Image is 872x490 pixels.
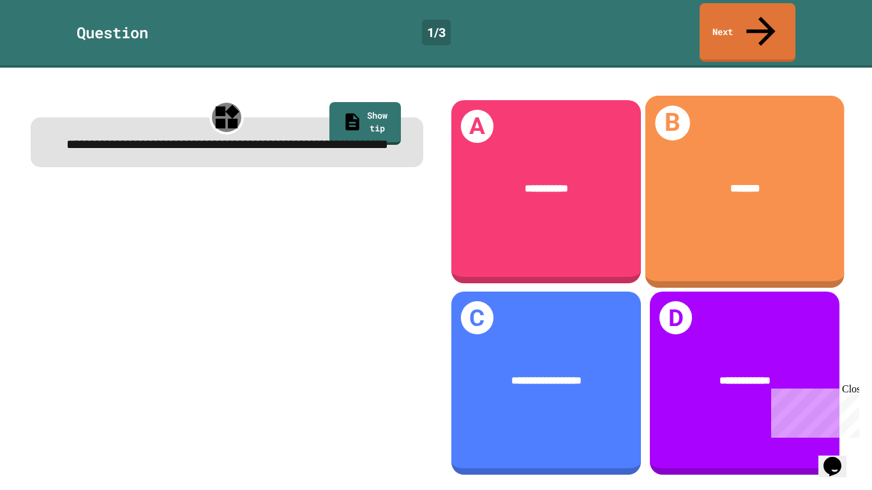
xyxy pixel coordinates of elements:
h1: D [659,301,693,334]
iframe: chat widget [766,383,859,438]
div: Question [77,21,148,44]
a: Show tip [329,102,401,145]
iframe: chat widget [818,439,859,477]
h1: B [655,106,689,140]
div: 1 / 3 [422,20,451,45]
h1: C [461,301,494,334]
div: Chat with us now!Close [5,5,88,81]
h1: A [461,110,494,143]
a: Next [700,3,795,62]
